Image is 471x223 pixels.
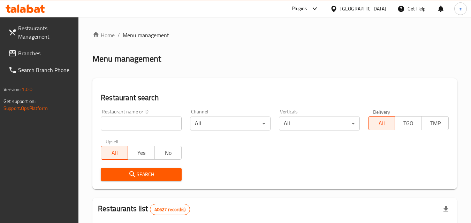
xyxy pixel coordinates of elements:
button: All [368,116,395,130]
span: Yes [131,148,152,158]
a: Search Branch Phone [3,62,79,78]
button: Yes [128,146,155,160]
div: Export file [438,201,454,218]
h2: Restaurants list [98,204,190,215]
span: TGO [398,118,419,128]
button: Search [101,168,181,181]
span: Restaurants Management [18,24,73,41]
button: TGO [395,116,422,130]
a: Branches [3,45,79,62]
span: Search Branch Phone [18,66,73,74]
button: TMP [421,116,449,130]
div: All [279,117,359,130]
span: Branches [18,49,73,57]
span: TMP [425,118,446,128]
input: Search for restaurant name or ID.. [101,117,181,130]
a: Restaurants Management [3,20,79,45]
label: Delivery [373,109,390,114]
nav: breadcrumb [92,31,457,39]
span: No [158,148,179,158]
span: m [458,5,463,13]
span: All [371,118,393,128]
span: Version: [3,85,21,94]
a: Support.OpsPlatform [3,104,48,113]
h2: Menu management [92,53,161,64]
div: [GEOGRAPHIC_DATA] [340,5,386,13]
button: No [154,146,182,160]
h2: Restaurant search [101,93,449,103]
span: Menu management [123,31,169,39]
span: Get support on: [3,97,36,106]
li: / [117,31,120,39]
div: All [190,117,271,130]
span: 40627 record(s) [150,206,190,213]
div: Total records count [150,204,190,215]
div: Plugins [292,5,307,13]
span: Search [106,170,176,179]
label: Upsell [106,139,119,144]
span: All [104,148,125,158]
a: Home [92,31,115,39]
button: All [101,146,128,160]
span: 1.0.0 [22,85,32,94]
